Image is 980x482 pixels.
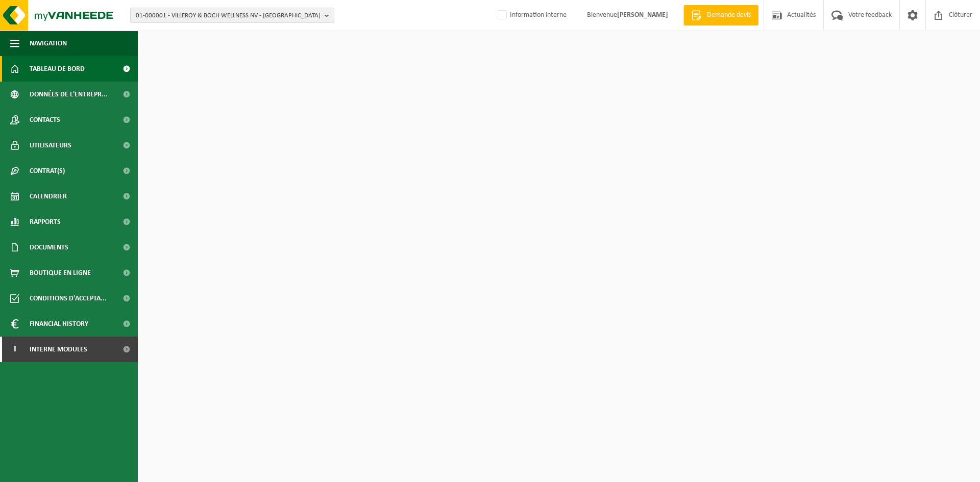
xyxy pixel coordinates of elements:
[30,107,60,133] span: Contacts
[30,82,108,107] span: Données de l'entrepr...
[30,56,85,82] span: Tableau de bord
[30,209,61,235] span: Rapports
[30,337,87,362] span: Interne modules
[30,311,88,337] span: Financial History
[683,5,758,26] a: Demande devis
[130,8,334,23] button: 01-000001 - VILLEROY & BOCH WELLNESS NV - [GEOGRAPHIC_DATA]
[30,184,67,209] span: Calendrier
[496,8,567,23] label: Information interne
[617,11,668,19] strong: [PERSON_NAME]
[10,337,19,362] span: I
[704,10,753,20] span: Demande devis
[30,158,65,184] span: Contrat(s)
[136,8,321,23] span: 01-000001 - VILLEROY & BOCH WELLNESS NV - [GEOGRAPHIC_DATA]
[30,31,67,56] span: Navigation
[30,133,71,158] span: Utilisateurs
[30,235,68,260] span: Documents
[30,286,107,311] span: Conditions d'accepta...
[30,260,91,286] span: Boutique en ligne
